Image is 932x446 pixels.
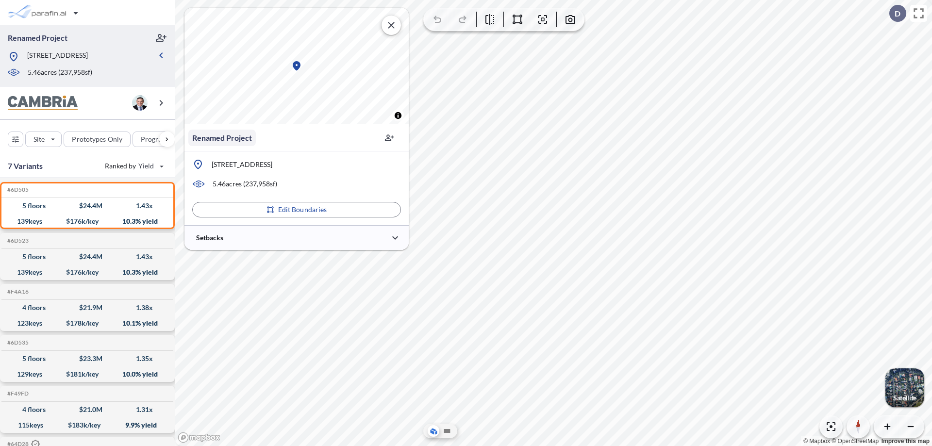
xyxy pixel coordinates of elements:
[395,110,401,121] span: Toggle attribution
[893,394,916,402] p: Satellite
[278,205,327,215] p: Edit Boundaries
[885,368,924,407] img: Switcher Image
[882,438,930,445] a: Improve this map
[428,425,439,437] button: Aerial View
[8,33,67,43] p: Renamed Project
[27,50,88,63] p: [STREET_ADDRESS]
[64,132,131,147] button: Prototypes Only
[141,134,168,144] p: Program
[5,339,29,346] h5: Click to copy the code
[184,8,409,124] canvas: Map
[25,132,62,147] button: Site
[803,438,830,445] a: Mapbox
[5,237,29,244] h5: Click to copy the code
[885,368,924,407] button: Switcher ImageSatellite
[8,96,78,111] img: BrandImage
[5,288,29,295] h5: Click to copy the code
[132,95,148,111] img: user logo
[196,233,223,243] p: Setbacks
[213,179,277,189] p: 5.46 acres ( 237,958 sf)
[178,432,220,443] a: Mapbox homepage
[28,67,92,78] p: 5.46 acres ( 237,958 sf)
[5,186,29,193] h5: Click to copy the code
[5,390,29,397] h5: Click to copy the code
[212,160,272,169] p: [STREET_ADDRESS]
[97,158,170,174] button: Ranked by Yield
[895,9,900,18] p: D
[832,438,879,445] a: OpenStreetMap
[138,161,154,171] span: Yield
[8,160,43,172] p: 7 Variants
[192,202,401,217] button: Edit Boundaries
[291,60,302,72] div: Map marker
[441,425,453,437] button: Site Plan
[72,134,122,144] p: Prototypes Only
[392,110,404,121] button: Toggle attribution
[133,132,185,147] button: Program
[33,134,45,144] p: Site
[192,132,252,144] p: Renamed Project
